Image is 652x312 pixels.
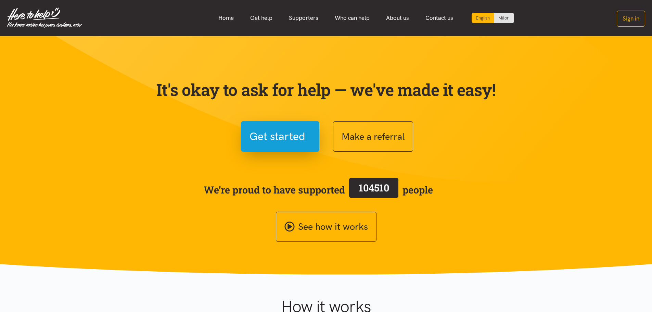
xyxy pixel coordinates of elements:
a: About us [378,11,417,25]
button: Sign in [617,11,645,27]
span: We’re proud to have supported people [204,176,433,203]
span: Get started [250,128,305,145]
a: Supporters [281,11,327,25]
div: Language toggle [472,13,514,23]
div: Current language [472,13,494,23]
a: Contact us [417,11,461,25]
a: Switch to Te Reo Māori [494,13,514,23]
a: Who can help [327,11,378,25]
img: Home [7,8,82,28]
button: Get started [241,121,319,152]
a: Home [210,11,242,25]
a: Get help [242,11,281,25]
button: Make a referral [333,121,413,152]
p: It's okay to ask for help — we've made it easy! [155,80,497,100]
a: See how it works [276,212,376,242]
a: 104510 [345,176,402,203]
span: 104510 [359,181,389,194]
